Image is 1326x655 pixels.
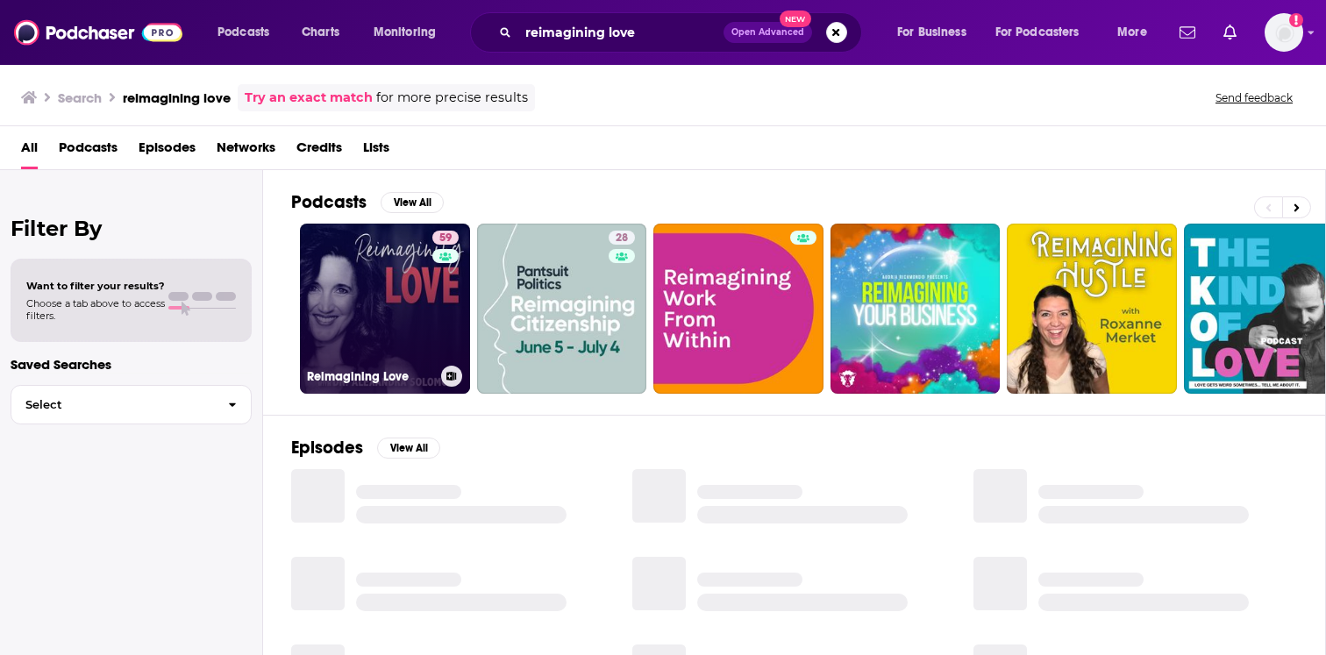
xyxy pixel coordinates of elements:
[59,133,118,169] a: Podcasts
[995,20,1080,45] span: For Podcasters
[780,11,811,27] span: New
[21,133,38,169] a: All
[1210,90,1298,105] button: Send feedback
[616,230,628,247] span: 28
[897,20,966,45] span: For Business
[123,89,231,106] h3: reimagining love
[1265,13,1303,52] button: Show profile menu
[290,18,350,46] a: Charts
[731,28,804,37] span: Open Advanced
[291,437,363,459] h2: Episodes
[11,356,252,373] p: Saved Searches
[1265,13,1303,52] span: Logged in as EllaRoseMurphy
[300,224,470,394] a: 59Reimagining Love
[609,231,635,245] a: 28
[363,133,389,169] a: Lists
[302,20,339,45] span: Charts
[439,230,452,247] span: 59
[14,16,182,49] img: Podchaser - Follow, Share and Rate Podcasts
[1289,13,1303,27] svg: Email not verified
[296,133,342,169] a: Credits
[1173,18,1202,47] a: Show notifications dropdown
[291,191,444,213] a: PodcastsView All
[477,224,647,394] a: 28
[217,133,275,169] a: Networks
[11,385,252,424] button: Select
[377,438,440,459] button: View All
[487,12,879,53] div: Search podcasts, credits, & more...
[361,18,459,46] button: open menu
[381,192,444,213] button: View All
[374,20,436,45] span: Monitoring
[11,216,252,241] h2: Filter By
[1105,18,1169,46] button: open menu
[26,280,165,292] span: Want to filter your results?
[1216,18,1244,47] a: Show notifications dropdown
[432,231,459,245] a: 59
[307,369,434,384] h3: Reimagining Love
[885,18,988,46] button: open menu
[58,89,102,106] h3: Search
[11,399,214,410] span: Select
[984,18,1105,46] button: open menu
[291,191,367,213] h2: Podcasts
[291,437,440,459] a: EpisodesView All
[139,133,196,169] a: Episodes
[1117,20,1147,45] span: More
[1265,13,1303,52] img: User Profile
[245,88,373,108] a: Try an exact match
[724,22,812,43] button: Open AdvancedNew
[376,88,528,108] span: for more precise results
[518,18,724,46] input: Search podcasts, credits, & more...
[217,20,269,45] span: Podcasts
[26,297,165,322] span: Choose a tab above to access filters.
[205,18,292,46] button: open menu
